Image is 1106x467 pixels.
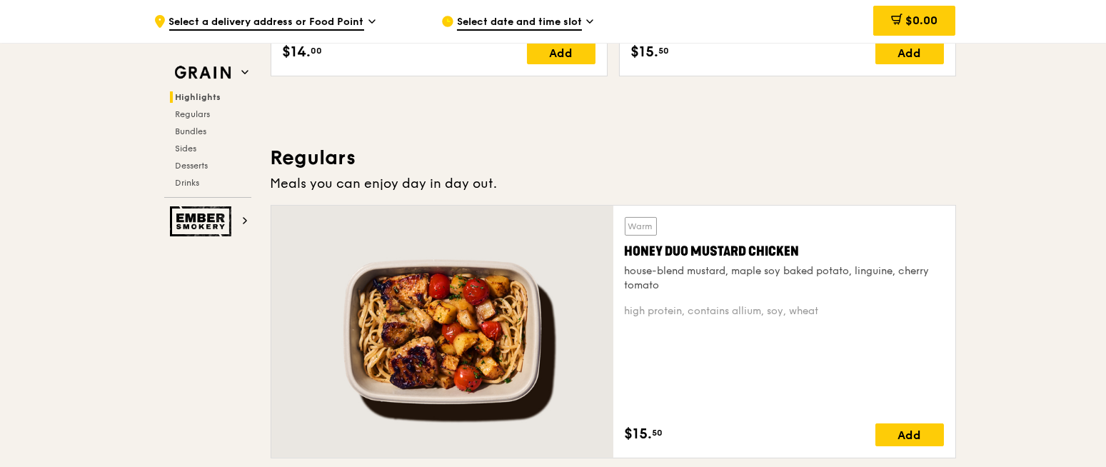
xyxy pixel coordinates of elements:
[271,174,956,194] div: Meals you can enjoy day in day out.
[283,41,311,63] span: $14.
[625,304,944,318] div: high protein, contains allium, soy, wheat
[527,41,595,64] div: Add
[176,144,197,154] span: Sides
[271,145,956,171] h3: Regulars
[176,161,208,171] span: Desserts
[176,92,221,102] span: Highlights
[625,217,657,236] div: Warm
[625,241,944,261] div: Honey Duo Mustard Chicken
[625,423,653,445] span: $15.
[625,264,944,293] div: house-blend mustard, maple soy baked potato, linguine, cherry tomato
[176,126,207,136] span: Bundles
[905,14,937,27] span: $0.00
[170,206,236,236] img: Ember Smokery web logo
[653,427,663,438] span: 50
[311,45,323,56] span: 00
[176,109,211,119] span: Regulars
[457,15,582,31] span: Select date and time slot
[169,15,364,31] span: Select a delivery address or Food Point
[631,41,659,63] span: $15.
[170,60,236,86] img: Grain web logo
[875,41,944,64] div: Add
[659,45,670,56] span: 50
[176,178,200,188] span: Drinks
[875,423,944,446] div: Add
